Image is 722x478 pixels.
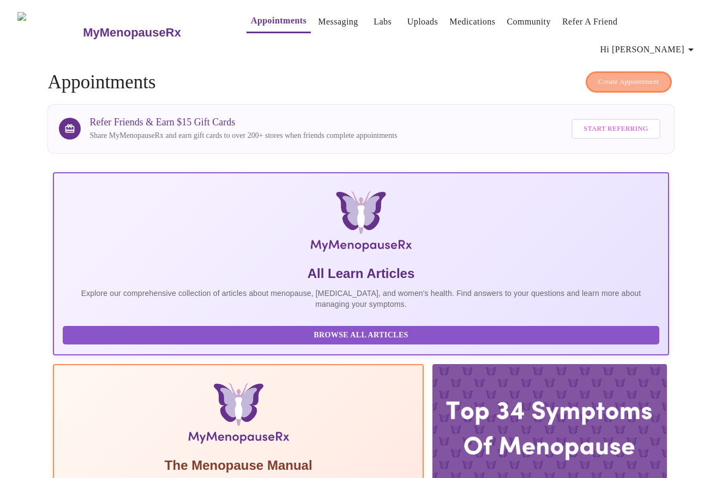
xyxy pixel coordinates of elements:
[246,10,311,33] button: Appointments
[119,383,358,448] img: Menopause Manual
[89,117,397,128] h3: Refer Friends & Earn $15 Gift Cards
[47,71,674,93] h4: Appointments
[251,13,306,28] a: Appointments
[63,265,659,282] h5: All Learn Articles
[155,191,567,256] img: MyMenopauseRx Logo
[314,11,362,33] button: Messaging
[403,11,443,33] button: Uploads
[562,14,618,29] a: Refer a Friend
[83,26,181,40] h3: MyMenopauseRx
[82,14,225,52] a: MyMenopauseRx
[74,329,648,342] span: Browse All Articles
[449,14,495,29] a: Medications
[558,11,622,33] button: Refer a Friend
[318,14,358,29] a: Messaging
[569,113,663,144] a: Start Referring
[598,76,659,88] span: Create Appointment
[596,39,702,60] button: Hi [PERSON_NAME]
[502,11,555,33] button: Community
[63,457,414,474] h5: The Menopause Manual
[89,130,397,141] p: Share MyMenopauseRx and earn gift cards to over 200+ stores when friends complete appointments
[63,288,659,310] p: Explore our comprehensive collection of articles about menopause, [MEDICAL_DATA], and women's hea...
[407,14,438,29] a: Uploads
[571,119,660,139] button: Start Referring
[507,14,551,29] a: Community
[600,42,697,57] span: Hi [PERSON_NAME]
[445,11,500,33] button: Medications
[586,71,672,93] button: Create Appointment
[63,326,659,345] button: Browse All Articles
[583,123,648,135] span: Start Referring
[365,11,400,33] button: Labs
[63,330,661,339] a: Browse All Articles
[17,12,82,53] img: MyMenopauseRx Logo
[374,14,392,29] a: Labs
